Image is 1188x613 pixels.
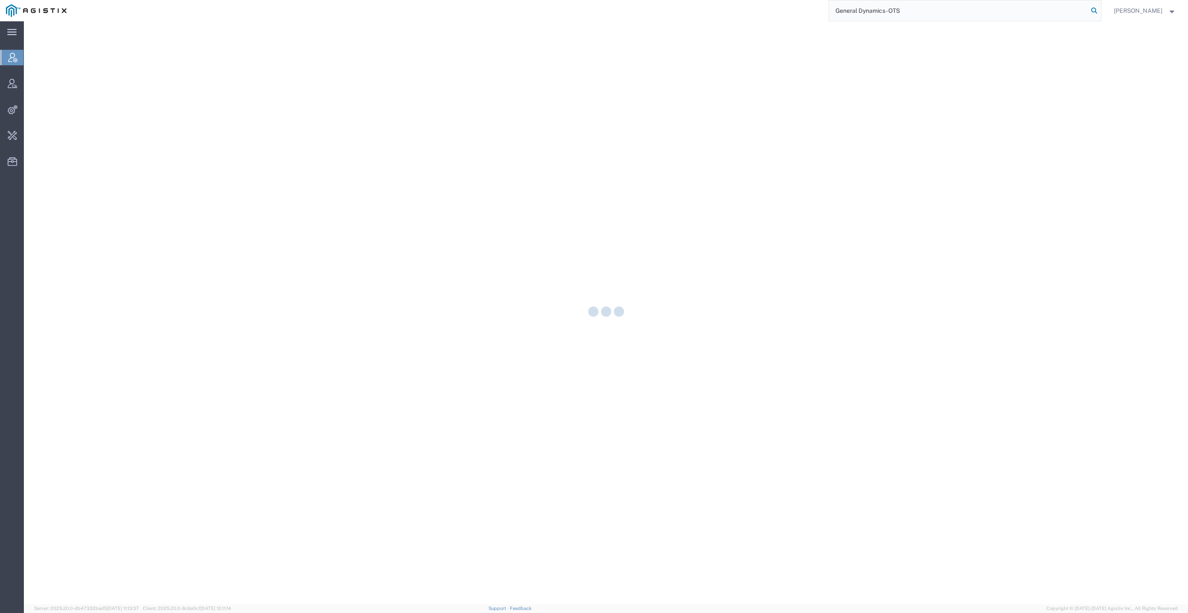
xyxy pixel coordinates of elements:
[200,606,231,611] span: [DATE] 12:11:14
[488,606,510,611] a: Support
[143,606,231,611] span: Client: 2025.20.0-8c6e0cf
[1113,6,1176,16] button: [PERSON_NAME]
[1046,605,1178,612] span: Copyright © [DATE]-[DATE] Agistix Inc., All Rights Reserved
[1114,6,1162,15] span: Don'Jon Kelly
[510,606,532,611] a: Feedback
[107,606,139,611] span: [DATE] 11:13:37
[6,4,66,17] img: logo
[829,0,1088,21] input: Search for shipment number, reference number
[34,606,139,611] span: Server: 2025.20.0-db47332bad5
